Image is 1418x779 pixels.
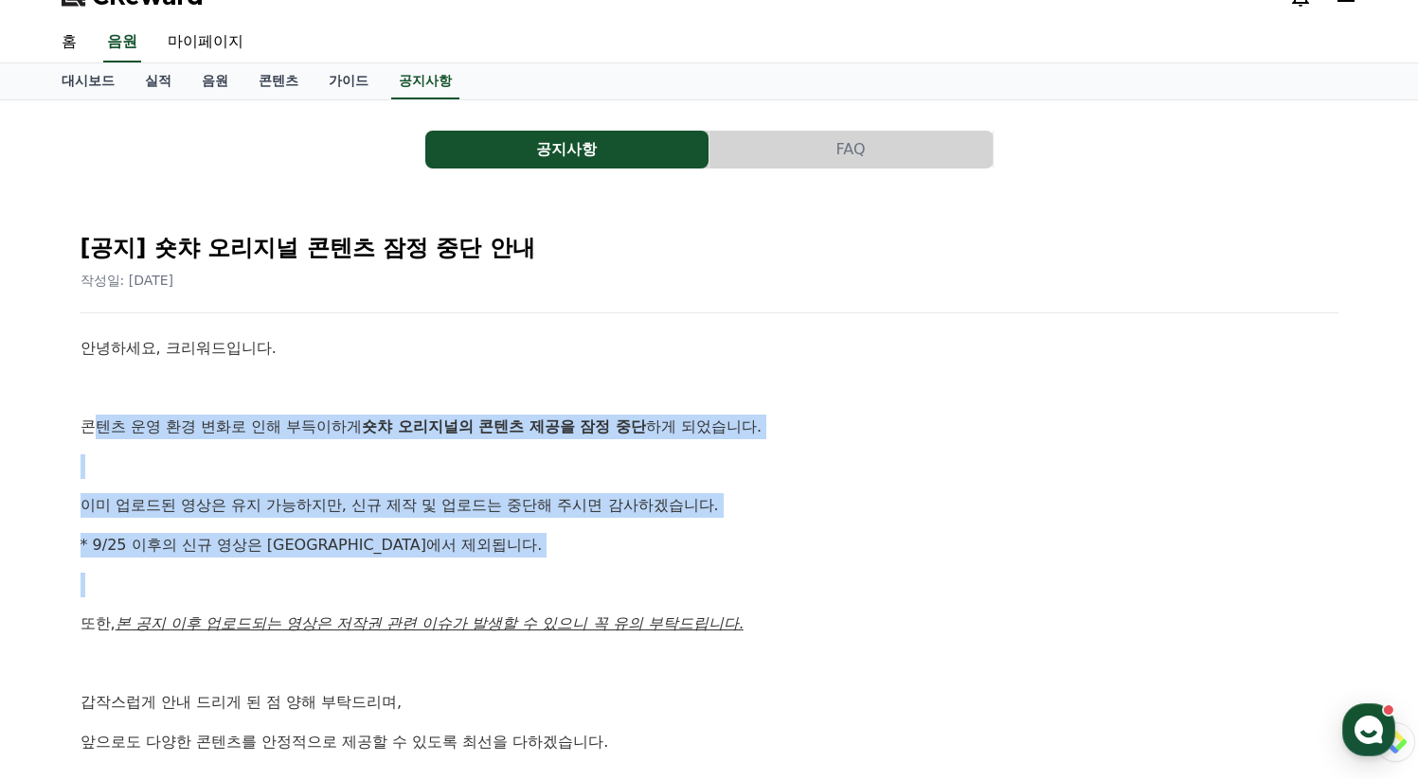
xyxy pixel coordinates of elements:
[81,533,1338,558] p: * 9/25 이후의 신규 영상은 [GEOGRAPHIC_DATA]에서 제외됩니다.
[81,273,174,288] span: 작성일: [DATE]
[130,63,187,99] a: 실적
[81,415,1338,439] p: 콘텐츠 운영 환경 변화로 인해 부득이하게 하게 되었습니다.
[81,730,1338,754] p: 앞으로도 다양한 콘텐츠를 안정적으로 제공할 수 있도록 최선을 다하겠습니다.
[46,63,130,99] a: 대시보드
[81,690,1338,715] p: 갑작스럽게 안내 드리게 된 점 양해 부탁드리며,
[362,417,646,435] strong: 숏챠 오리지널의 콘텐츠 제공을 잠정 중단
[46,23,92,62] a: 홈
[243,63,314,99] a: 콘텐츠
[709,131,993,168] button: FAQ
[709,131,994,168] a: FAQ
[81,336,1338,361] p: 안녕하세요, 크리워드입니다.
[103,23,141,62] a: 음원
[116,614,744,632] u: 본 공지 이후 업로드되는 영상은 저작권 관련 이슈가 발생할 수 있으니 꼭 유의 부탁드립니다.
[81,611,1338,636] p: 또한,
[391,63,459,99] a: 공지사항
[187,63,243,99] a: 음원
[153,23,259,62] a: 마이페이지
[60,629,71,644] span: 홈
[6,600,125,647] a: 홈
[173,629,196,645] span: 대화
[244,600,364,647] a: 설정
[425,131,709,168] a: 공지사항
[293,629,315,644] span: 설정
[81,493,1338,518] p: 이미 업로드된 영상은 유지 가능하지만, 신규 제작 및 업로드는 중단해 주시면 감사하겠습니다.
[81,233,1338,263] h2: [공지] 숏챠 오리지널 콘텐츠 잠정 중단 안내
[425,131,709,168] button: 공지사항
[314,63,384,99] a: 가이드
[125,600,244,647] a: 대화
